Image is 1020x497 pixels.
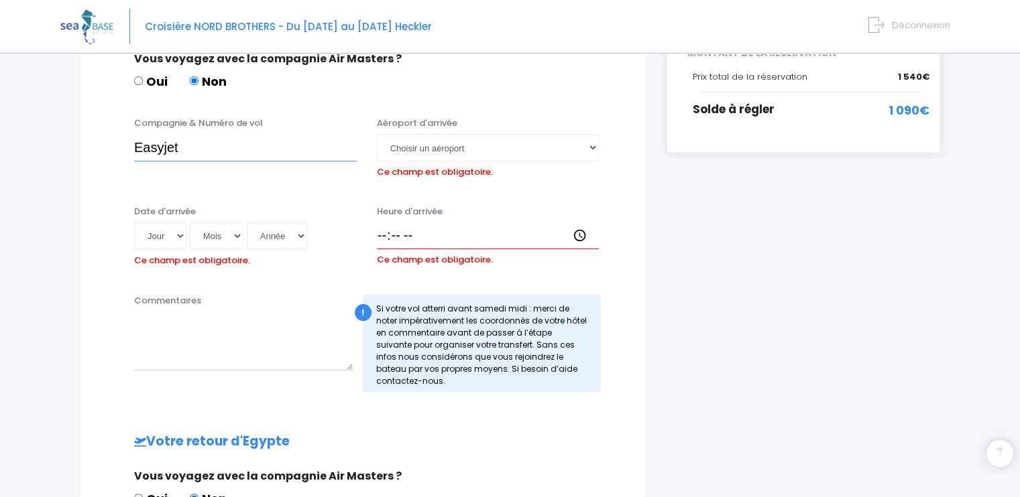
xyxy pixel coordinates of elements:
div: ! [355,304,372,321]
input: Oui [134,76,143,85]
label: Heure d'arrivée [377,205,443,218]
span: Déconnexion [892,19,950,31]
input: Non [190,76,199,85]
span: Prix total de la réservation [693,70,807,83]
div: Si votre vol atterri avant samedi midi : merci de noter impérativement les coordonnés de votre hô... [363,295,602,392]
label: Aéroport d'arrivée [377,117,457,130]
label: Oui [134,72,168,90]
span: 1 540€ [898,70,929,84]
span: Vous voyagez avec la compagnie Air Masters ? [134,51,402,66]
span: Solde à régler [693,101,775,117]
span: Croisière NORD BROTHERS - Du [DATE] au [DATE] Heckler [145,19,432,33]
h2: Votre retour d'Egypte [107,434,619,449]
span: Vous voyagez avec la compagnie Air Masters ? [134,468,402,484]
label: Non [190,72,227,90]
label: Date d'arrivée [134,205,196,218]
label: Compagnie & Numéro de vol [134,117,263,130]
label: Ce champ est obligatoire. [134,250,250,267]
label: Ce champ est obligatoire. [377,249,493,267]
label: Commentaires [134,294,201,307]
label: Ce champ est obligatoire. [377,161,493,179]
span: 1 090€ [889,101,929,119]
